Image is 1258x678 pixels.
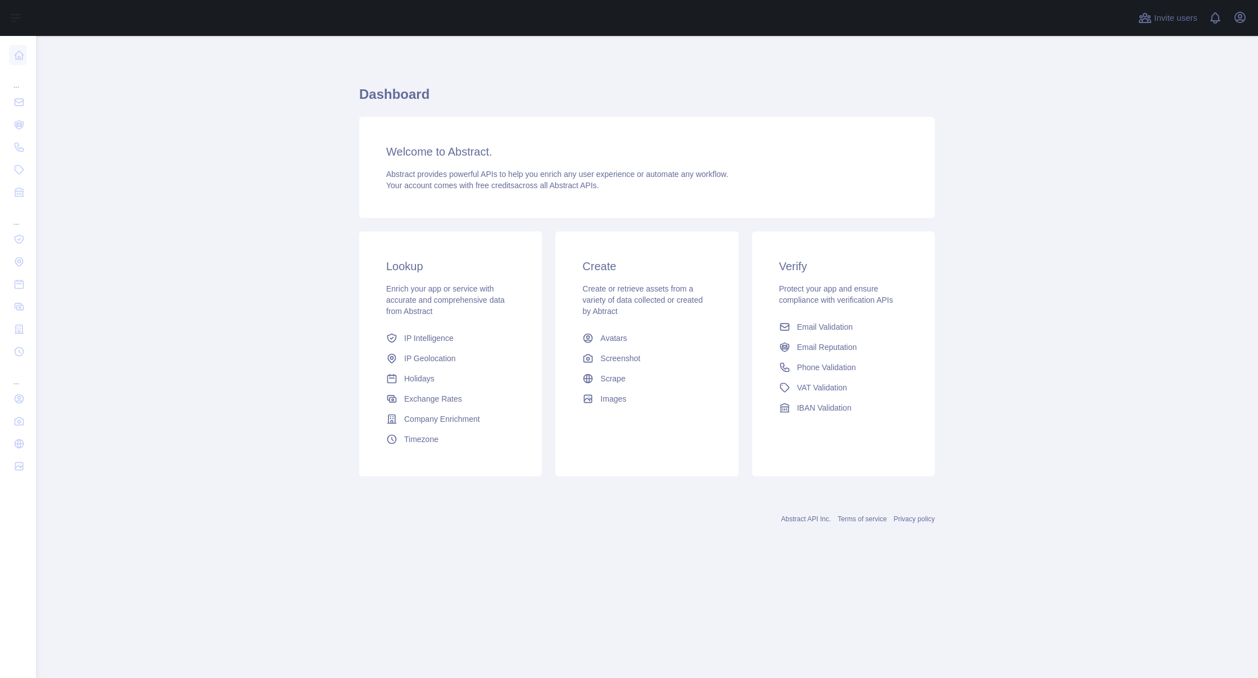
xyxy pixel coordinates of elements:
div: ... [9,204,27,227]
a: Phone Validation [775,357,912,377]
div: ... [9,67,27,90]
span: Email Validation [797,321,853,333]
a: Terms of service [838,515,886,523]
h3: Lookup [386,258,515,274]
span: Email Reputation [797,342,857,353]
span: Your account comes with across all Abstract APIs. [386,181,599,190]
a: Exchange Rates [382,389,519,409]
span: Timezone [404,434,438,445]
div: ... [9,364,27,386]
button: Invite users [1136,9,1200,27]
span: Images [600,393,626,404]
a: Timezone [382,429,519,449]
h3: Welcome to Abstract. [386,144,908,160]
h3: Create [582,258,711,274]
span: IP Intelligence [404,333,454,344]
a: Holidays [382,368,519,389]
a: IBAN Validation [775,398,912,418]
span: Company Enrichment [404,413,480,425]
span: VAT Validation [797,382,847,393]
span: Enrich your app or service with accurate and comprehensive data from Abstract [386,284,505,316]
a: Screenshot [578,348,716,368]
span: free credits [476,181,514,190]
span: IP Geolocation [404,353,456,364]
a: Avatars [578,328,716,348]
span: IBAN Validation [797,402,852,413]
a: IP Intelligence [382,328,519,348]
a: IP Geolocation [382,348,519,368]
a: Email Validation [775,317,912,337]
span: Create or retrieve assets from a variety of data collected or created by Abtract [582,284,703,316]
span: Avatars [600,333,627,344]
h3: Verify [779,258,908,274]
span: Scrape [600,373,625,384]
span: Abstract provides powerful APIs to help you enrich any user experience or automate any workflow. [386,170,728,179]
a: Images [578,389,716,409]
span: Protect your app and ensure compliance with verification APIs [779,284,893,304]
a: Company Enrichment [382,409,519,429]
a: Scrape [578,368,716,389]
span: Exchange Rates [404,393,462,404]
h1: Dashboard [359,85,935,112]
span: Screenshot [600,353,640,364]
span: Invite users [1154,12,1197,25]
a: VAT Validation [775,377,912,398]
span: Phone Validation [797,362,856,373]
a: Email Reputation [775,337,912,357]
a: Privacy policy [894,515,935,523]
a: Abstract API Inc. [781,515,831,523]
span: Holidays [404,373,435,384]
